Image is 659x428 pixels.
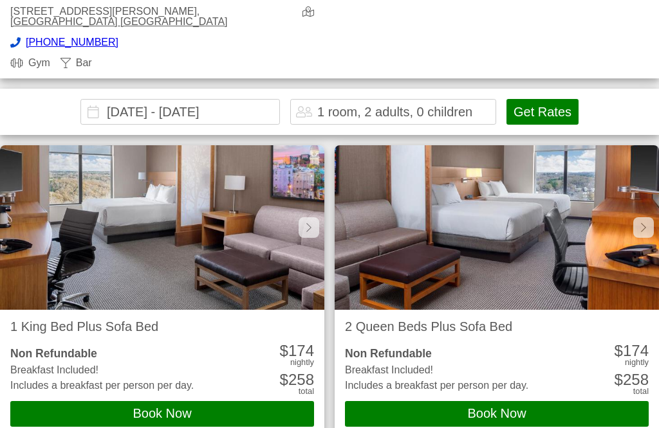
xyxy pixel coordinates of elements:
[10,58,50,68] div: Gym
[10,16,228,27] a: [GEOGRAPHIC_DATA] [GEOGRAPHIC_DATA]
[615,343,649,359] div: 174
[280,371,288,388] span: $
[506,99,579,125] button: Get Rates
[633,388,649,396] div: total
[345,365,528,375] div: Breakfast Included!
[10,401,314,427] button: Book Now
[335,145,659,310] img: 2 Queen Beds Plus Sofa Bed
[10,6,292,27] div: [STREET_ADDRESS][PERSON_NAME],
[290,359,314,367] div: nightly
[345,320,649,333] h2: 2 Queen Beds Plus Sofa Bed
[615,371,623,388] span: $
[615,372,649,388] div: 258
[60,58,92,68] div: Bar
[280,342,288,359] span: $
[10,348,194,360] div: Non Refundable
[345,401,649,427] button: Book Now
[26,37,118,48] a: [PHONE_NUMBER]
[10,320,314,333] h2: 1 King Bed Plus Sofa Bed
[10,365,194,375] div: Breakfast Included!
[302,6,319,27] a: view map
[280,343,314,359] div: 174
[10,380,194,391] li: Includes a breakfast per person per day.
[317,105,472,118] div: 1 room, 2 adults, 0 children
[625,359,649,367] div: nightly
[280,372,314,388] div: 258
[80,99,280,125] input: Choose Dates
[345,380,528,391] li: Includes a breakfast per person per day.
[345,348,528,360] div: Non Refundable
[615,342,623,359] span: $
[299,388,314,396] div: total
